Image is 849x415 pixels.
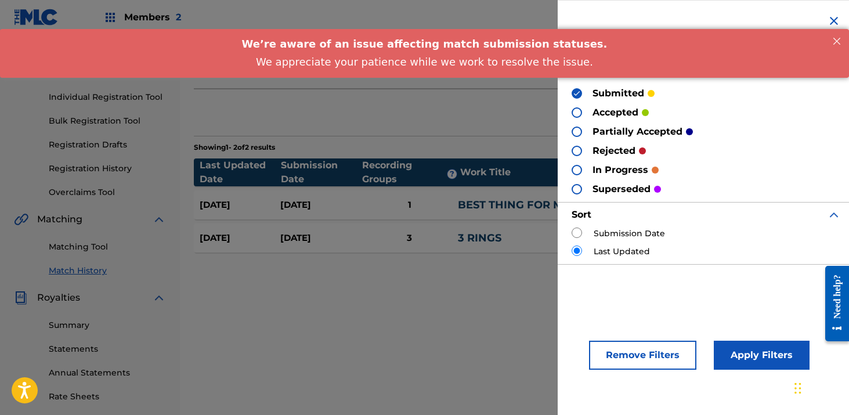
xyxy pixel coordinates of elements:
[458,199,570,211] a: BEST THING FOR ME
[280,199,361,212] div: [DATE]
[49,343,166,355] a: Statements
[49,391,166,403] a: Rate Sheets
[37,212,82,226] span: Matching
[49,367,166,379] a: Annual Statements
[572,209,591,220] strong: Sort
[593,163,648,177] p: in progress
[242,9,608,21] span: We’re aware of an issue affecting match submission statuses.
[49,265,166,277] a: Match History
[280,232,361,245] div: [DATE]
[49,163,166,175] a: Registration History
[49,186,166,199] a: Overclaims Tool
[49,319,166,331] a: Summary
[593,144,635,158] p: rejected
[49,91,166,103] a: Individual Registration Tool
[194,142,275,153] p: Showing 1 - 2 of 2 results
[14,291,28,305] img: Royalties
[361,199,458,212] div: 1
[593,86,644,100] p: submitted
[572,28,841,49] h3: Filter
[152,291,166,305] img: expand
[37,291,80,305] span: Royalties
[49,139,166,151] a: Registration Drafts
[791,359,849,415] iframe: Chat Widget
[200,199,280,212] div: [DATE]
[593,125,682,139] p: partially accepted
[827,208,841,222] img: expand
[794,371,801,406] div: Drag
[103,10,117,24] img: Top Rightsholders
[49,115,166,127] a: Bulk Registration Tool
[14,212,28,226] img: Matching
[361,232,458,245] div: 3
[827,14,841,28] img: close
[594,246,650,258] label: Last Updated
[176,12,181,23] span: 2
[817,257,849,351] iframe: Resource Center
[256,27,593,39] span: We appreciate your patience while we work to resolve the issue.
[200,232,280,245] div: [DATE]
[460,165,586,179] div: Work Title
[447,169,457,179] span: ?
[200,158,281,186] div: Last Updated Date
[573,89,581,98] img: checkbox
[589,341,696,370] button: Remove Filters
[714,341,810,370] button: Apply Filters
[124,10,181,24] span: Members
[593,182,651,196] p: superseded
[281,158,362,186] div: Submission Date
[458,232,501,244] a: 3 RINGS
[152,212,166,226] img: expand
[14,9,59,26] img: MLC Logo
[593,106,638,120] p: accepted
[594,228,665,240] label: Submission Date
[49,241,166,253] a: Matching Tool
[362,158,460,186] div: Recording Groups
